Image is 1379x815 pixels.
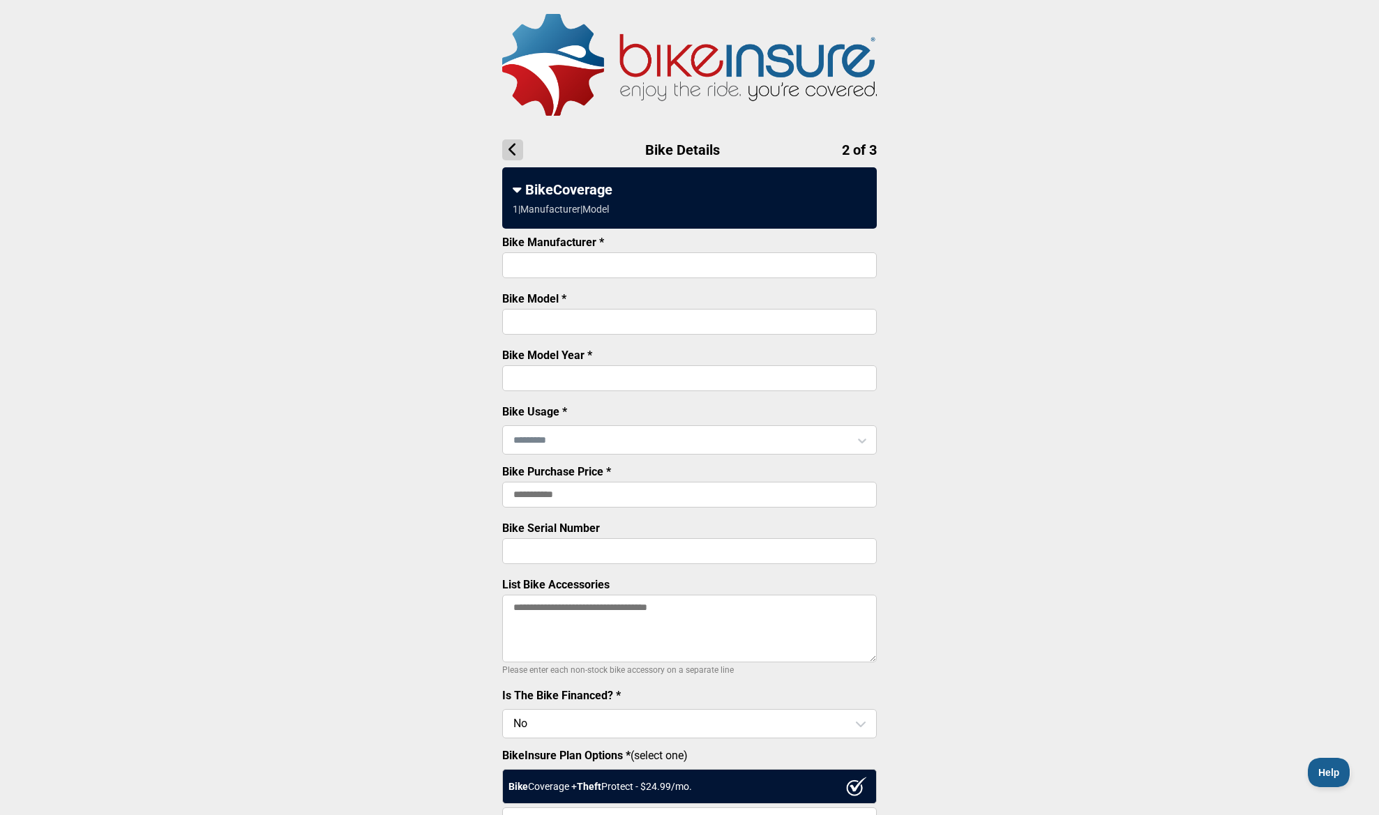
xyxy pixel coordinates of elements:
[513,181,866,198] div: BikeCoverage
[502,465,611,478] label: Bike Purchase Price *
[502,662,877,678] p: Please enter each non-stock bike accessory on a separate line
[502,236,604,249] label: Bike Manufacturer *
[502,749,877,762] label: (select one)
[502,578,610,591] label: List Bike Accessories
[502,139,877,160] h1: Bike Details
[846,777,867,796] img: ux1sgP1Haf775SAghJI38DyDlYP+32lKFAAAAAElFTkSuQmCC
[502,292,566,305] label: Bike Model *
[513,204,609,215] div: 1 | Manufacturer | Model
[502,749,631,762] strong: BikeInsure Plan Options *
[502,689,621,702] label: Is The Bike Financed? *
[502,521,600,535] label: Bike Serial Number
[1308,758,1351,787] iframe: Toggle Customer Support
[502,405,567,418] label: Bike Usage *
[577,781,601,792] strong: Theft
[508,781,528,792] strong: Bike
[842,142,877,158] span: 2 of 3
[502,769,877,804] div: Coverage + Protect - $ 24.99 /mo.
[502,349,592,362] label: Bike Model Year *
